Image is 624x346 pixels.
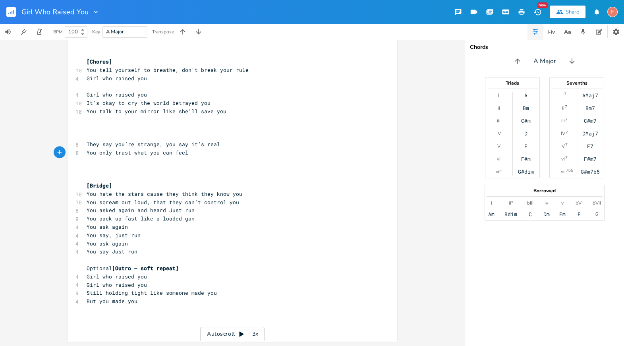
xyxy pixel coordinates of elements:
[582,130,598,137] div: DMaj7
[578,211,581,217] div: F
[485,188,604,193] div: Borrowed
[566,167,573,174] sup: 7b5
[562,143,565,149] div: V
[87,265,179,272] span: Optional
[584,156,597,162] div: F#m7
[518,168,534,175] div: G#dim
[545,200,548,206] div: iv
[524,92,527,99] div: A
[524,143,527,149] div: E
[576,200,583,206] div: bVI
[497,118,500,124] div: iii
[87,91,147,98] span: Girl who raised you
[561,200,564,206] div: v
[529,5,545,19] button: New
[543,211,549,217] div: Dm
[87,273,147,280] span: Girl who raised you
[562,105,564,111] div: ii
[21,8,89,15] span: Girl Who Raised You
[87,66,249,73] span: You tell yourself to breathe, don't break your rule
[87,232,141,239] span: You say, just run
[521,156,531,162] div: F#m
[87,75,147,82] span: Girl who raised you
[504,211,517,217] div: Bdim
[584,118,597,124] div: C#m7
[496,168,502,175] div: vii°
[587,143,593,149] div: E7
[87,141,220,148] span: They say you’re strange, you say it’s real
[550,6,585,18] button: Share
[87,149,188,156] span: You only trust what you can feel
[87,108,226,115] span: You talk to your mirror like she’ll save you
[152,29,174,34] div: Transpose
[87,58,112,65] span: [Chorus]
[595,211,598,217] div: G
[87,99,211,106] span: It’s okay to cry the world betrayed you
[87,248,137,255] span: You say Just run
[562,92,564,99] div: I
[87,215,195,222] span: You pack up fast like a loaded gun
[87,190,242,197] span: You hate the stars cause they think they know you
[607,7,618,17] div: fuzzyip
[527,200,533,206] div: bIII
[550,81,604,85] div: Sevenths
[87,281,147,288] span: Girl who raised you
[87,298,137,305] span: But you made you
[565,116,568,123] sup: 7
[497,156,500,162] div: vi
[470,44,619,50] div: Chords
[559,211,566,217] div: Em
[593,200,601,206] div: bVII
[53,30,62,34] div: BPM
[200,327,265,341] div: Autoscroll
[521,118,531,124] div: C#m
[523,105,529,111] div: Bm
[87,240,128,247] span: You ask again
[87,289,217,296] span: Still holding tight like someone made you
[561,156,565,162] div: vi
[87,223,128,230] span: You ask again
[92,29,100,34] div: Key
[561,130,565,137] div: IV
[607,3,618,21] button: F
[582,92,598,99] div: AMaj7
[498,105,500,111] div: ii
[87,199,239,206] span: You scream out loud, that they can’t control you
[564,91,566,97] sup: 7
[491,200,492,206] div: i
[561,168,566,175] div: vii
[585,105,595,111] div: Bm7
[87,207,195,214] span: You asked again and heard Just run
[497,143,500,149] div: V
[509,200,513,206] div: ii°
[488,211,495,217] div: Am
[581,168,600,175] div: G#m7b5
[565,142,568,148] sup: 7
[524,130,527,137] div: D
[87,182,112,189] span: [Bridge]
[112,265,179,272] span: [Outro – soft repeat]
[565,155,568,161] sup: 7
[565,104,567,110] sup: 7
[498,92,499,99] div: I
[533,57,556,66] span: A Major
[561,118,565,124] div: iii
[537,2,548,8] div: New
[566,129,568,135] sup: 7
[248,327,263,341] div: 3x
[485,81,539,85] div: Triads
[496,130,501,137] div: IV
[566,8,579,15] div: Share
[529,211,532,217] div: C
[106,28,124,35] span: A Major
